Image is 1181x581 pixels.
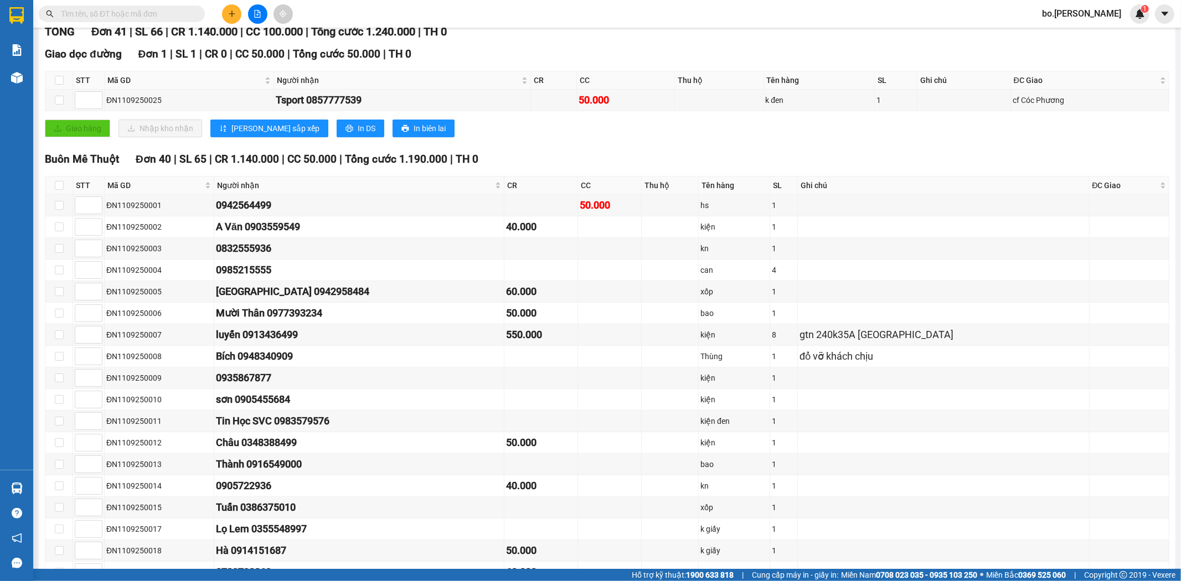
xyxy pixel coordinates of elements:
div: 0985215555 [216,262,502,278]
div: ĐN1109250007 [106,329,212,341]
button: sort-ascending[PERSON_NAME] sắp xếp [210,120,328,137]
div: 1 [772,372,796,384]
input: Tìm tên, số ĐT hoặc mã đơn [61,8,192,20]
span: question-circle [12,508,22,518]
button: printerIn DS [337,120,384,137]
td: ĐN1109250018 [105,540,214,562]
div: kiện [700,372,768,384]
span: TH 0 [389,48,411,60]
td: ĐN1109250014 [105,475,214,497]
span: bo.[PERSON_NAME] [1033,7,1130,20]
th: CR [504,177,578,195]
img: warehouse-icon [11,72,23,84]
th: Thu hộ [675,71,764,90]
div: Hà 0914151687 [216,543,502,558]
div: ĐN1109250002 [106,221,212,233]
span: | [240,25,243,38]
div: 1 [772,480,796,492]
div: xốp [700,501,768,513]
div: ĐN1109250012 [106,437,212,449]
div: A Văn 0903559549 [216,219,502,235]
span: | [174,153,177,165]
span: | [209,153,212,165]
div: ĐN1109250014 [106,480,212,492]
span: | [306,25,308,38]
img: icon-new-feature [1135,9,1145,19]
strong: 0369 525 060 [1018,570,1066,579]
div: 1 [772,544,796,557]
td: ĐN1109250012 [105,432,214,454]
span: Giao dọc đường [45,48,122,60]
th: Ghi chú [798,177,1089,195]
div: ĐN1109250025 [106,94,272,106]
div: ĐN1109250003 [106,242,212,255]
th: CC [578,177,642,195]
div: 1 [772,415,796,427]
div: 1 [772,307,796,319]
td: ĐN1109250011 [105,411,214,432]
div: 50.000 [506,543,576,558]
th: STT [73,71,105,90]
span: Cung cấp máy in - giấy in: [752,569,838,581]
td: ĐN1109250001 [105,195,214,216]
span: | [170,48,173,60]
div: 1 [772,350,796,362]
th: STT [73,177,105,195]
div: kiện [700,329,768,341]
div: 1 [772,523,796,535]
span: printer [345,124,353,133]
div: ĐN1109250015 [106,501,212,513]
span: | [287,48,290,60]
span: | [418,25,421,38]
button: caret-down [1155,4,1174,24]
th: CC [577,71,675,90]
span: CC 50.000 [235,48,285,60]
th: Thu hộ [642,177,699,195]
td: ĐN1109250010 [105,389,214,411]
td: ĐN1109250007 [105,324,214,346]
div: k đen [766,94,873,106]
span: | [1074,569,1076,581]
div: 1 [772,221,796,233]
div: bao [700,307,768,319]
span: Tổng cước 1.190.000 [345,153,447,165]
div: 0782728862 [216,564,502,580]
div: 60.000 [506,284,576,299]
div: 1 [772,286,796,298]
span: copyright [1120,571,1127,579]
span: | [166,25,168,38]
div: luyến 0913436499 [216,327,502,343]
div: Bích 0948340909 [216,349,502,364]
strong: 0708 023 035 - 0935 103 250 [876,570,977,579]
span: printer [401,124,409,133]
span: Người nhận [277,74,519,86]
div: sơn 0905455684 [216,392,502,407]
div: ĐN1109250017 [106,523,212,535]
td: ĐN1109250004 [105,260,214,281]
div: kn [700,480,768,492]
span: | [230,48,233,60]
th: Tên hàng [699,177,770,195]
th: SL [875,71,917,90]
span: Tổng cước 50.000 [293,48,380,60]
div: 1 [772,566,796,578]
div: 50.000 [506,435,576,450]
span: Đơn 40 [136,153,171,165]
div: hs [700,199,768,211]
div: 550.000 [506,327,576,343]
div: cf Cóc Phương [1013,94,1167,106]
span: TỔNG [45,25,75,38]
span: Người nhận [217,179,493,191]
div: bao [700,458,768,470]
div: 50.000 [580,198,640,213]
span: SL 1 [176,48,197,60]
span: Tổng cước 1.240.000 [311,25,415,38]
div: k giấy [700,544,768,557]
div: ĐN1109250019 [106,566,212,578]
button: file-add [248,4,267,24]
div: 0905722936 [216,478,502,494]
span: CC 100.000 [246,25,303,38]
span: Hỗ trợ kỹ thuật: [632,569,734,581]
div: ĐN1109250018 [106,544,212,557]
img: warehouse-icon [11,483,23,494]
